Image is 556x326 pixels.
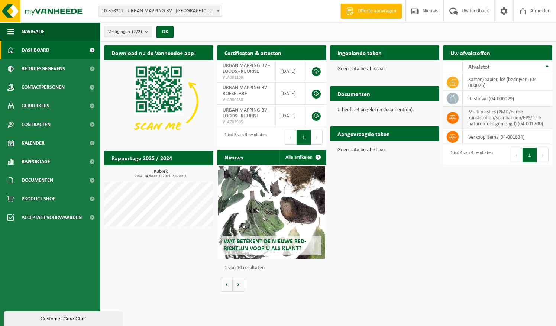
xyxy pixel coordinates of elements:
[276,83,304,105] td: [DATE]
[356,7,398,15] span: Offerte aanvragen
[104,60,213,142] img: Download de VHEPlus App
[223,63,270,74] span: URBAN MAPPING BV - LOODS - KUURNE
[223,75,270,81] span: VLA001109
[158,165,213,180] a: Bekijk rapportage
[511,148,523,162] button: Previous
[463,129,552,145] td: verkoop items (04-001834)
[330,86,378,101] h2: Documenten
[330,45,389,60] h2: Ingeplande taken
[22,134,45,152] span: Kalender
[468,64,489,70] span: Afvalstof
[22,190,55,208] span: Product Shop
[22,97,49,115] span: Gebruikers
[223,107,270,119] span: URBAN MAPPING BV - LOODS - KUURNE
[22,41,49,59] span: Dashboard
[108,26,142,38] span: Vestigingen
[221,129,267,145] div: 1 tot 3 van 3 resultaten
[108,169,213,178] h3: Kubiek
[340,4,402,19] a: Offerte aanvragen
[223,97,270,103] span: VLA900480
[156,26,174,38] button: OK
[218,166,325,259] a: Wat betekent de nieuwe RED-richtlijn voor u als klant?
[279,150,326,165] a: Alle artikelen
[276,105,304,127] td: [DATE]
[104,26,152,37] button: Vestigingen(2/2)
[22,22,45,41] span: Navigatie
[447,147,493,163] div: 1 tot 4 van 4 resultaten
[463,74,552,91] td: karton/papier, los (bedrijven) (04-000026)
[22,59,65,78] span: Bedrijfsgegevens
[98,6,222,17] span: 10-858312 - URBAN MAPPING BV - ROESELARE
[337,67,432,72] p: Geen data beschikbaar.
[463,91,552,107] td: restafval (04-000029)
[224,239,306,252] span: Wat betekent de nieuwe RED-richtlijn voor u als klant?
[108,174,213,178] span: 2024: 14,300 m3 - 2025: 7,020 m3
[463,107,552,129] td: multi plastics (PMD/harde kunststoffen/spanbanden/EPS/folie naturel/folie gemengd) (04-001700)
[443,45,498,60] h2: Uw afvalstoffen
[223,119,270,125] span: VLA703905
[98,6,222,16] span: 10-858312 - URBAN MAPPING BV - ROESELARE
[22,208,82,227] span: Acceptatievoorwaarden
[223,85,270,97] span: URBAN MAPPING BV - ROESELARE
[285,130,297,145] button: Previous
[297,130,311,145] button: 1
[311,130,323,145] button: Next
[523,148,537,162] button: 1
[337,107,432,113] p: U heeft 54 ongelezen document(en).
[537,148,549,162] button: Next
[22,115,51,134] span: Contracten
[217,45,289,60] h2: Certificaten & attesten
[104,45,203,60] h2: Download nu de Vanheede+ app!
[217,150,250,164] h2: Nieuws
[221,277,233,292] button: Vorige
[337,148,432,153] p: Geen data beschikbaar.
[22,152,50,171] span: Rapportage
[224,265,323,271] p: 1 van 10 resultaten
[330,126,397,141] h2: Aangevraagde taken
[276,60,304,83] td: [DATE]
[4,310,124,326] iframe: chat widget
[22,78,65,97] span: Contactpersonen
[22,171,53,190] span: Documenten
[233,277,244,292] button: Volgende
[132,29,142,34] count: (2/2)
[104,151,180,165] h2: Rapportage 2025 / 2024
